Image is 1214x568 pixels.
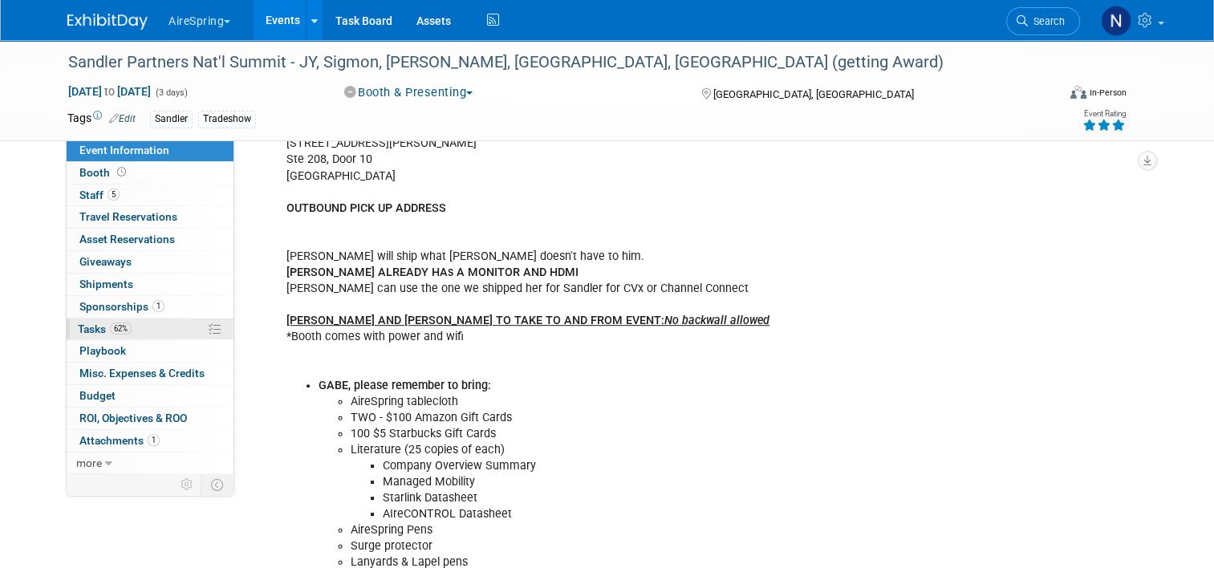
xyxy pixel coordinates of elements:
li: AireSpring Pens [351,522,965,538]
span: Booth not reserved yet [114,166,129,178]
span: Asset Reservations [79,233,175,245]
span: more [76,456,102,469]
span: 62% [110,323,132,335]
span: [GEOGRAPHIC_DATA], [GEOGRAPHIC_DATA] [713,88,914,100]
a: Asset Reservations [67,229,233,250]
b: GABE, [319,379,351,392]
li: Surge protector [351,538,965,554]
a: Search [1006,7,1080,35]
img: ExhibitDay [67,14,148,30]
div: Event Format [970,83,1127,108]
a: Giveaways [67,251,233,273]
b: [PERSON_NAME] AND [PERSON_NAME] TO TAKE TO AND FROM EVENT: [286,314,769,327]
span: Sponsorships [79,300,164,313]
td: Tags [67,110,136,128]
a: Booth [67,162,233,184]
li: Managed Mobility [383,474,965,490]
li: Starlink Datasheet [383,490,965,506]
a: Misc. Expenses & Credits [67,363,233,384]
a: more [67,452,233,474]
li: AireSpring tablecloth [351,394,965,410]
img: Format-Inperson.png [1070,86,1086,99]
span: Playbook [79,344,126,357]
a: Playbook [67,340,233,362]
a: Edit [109,113,136,124]
span: 5 [108,189,120,201]
span: Attachments [79,434,160,447]
span: Staff [79,189,120,201]
b: please remember to bring: [354,379,491,392]
button: Booth & Presenting [339,84,480,101]
span: [DATE] [DATE] [67,84,152,99]
span: Misc. Expenses & Credits [79,367,205,379]
span: Giveaways [79,255,132,268]
a: Staff5 [67,185,233,206]
div: In-Person [1089,87,1127,99]
b: OUTBOUND PICK UP ADDRESS [286,201,446,215]
a: Budget [67,385,233,407]
img: Natalie Pyron [1101,6,1131,36]
i: No backwall allowed [664,314,769,327]
span: Booth [79,166,129,179]
span: (3 days) [154,87,188,98]
span: to [102,85,117,98]
span: Shipments [79,278,133,290]
b: [PERSON_NAME] ALREADY HAs A MONITOR AND HDMI [286,266,579,279]
a: ROI, Objectives & ROO [67,408,233,429]
li: TWO - $100 Amazon Gift Cards [351,410,965,426]
a: Attachments1 [67,430,233,452]
td: Personalize Event Tab Strip [173,474,201,495]
span: Search [1028,15,1065,27]
a: Event Information [67,140,233,161]
div: Sandler [150,111,193,128]
span: 1 [152,300,164,312]
span: 1 [148,434,160,446]
li: 100 $5 Starbucks Gift Cards [351,426,965,442]
span: Event Information [79,144,169,156]
a: Tasks62% [67,318,233,340]
a: Shipments [67,274,233,295]
div: Tradeshow [198,111,256,128]
a: Sponsorships1 [67,296,233,318]
span: Tasks [78,323,132,335]
span: Budget [79,389,116,402]
a: Travel Reservations [67,206,233,228]
span: ROI, Objectives & ROO [79,412,187,424]
div: Sandler Partners Nat'l Summit - JY, Sigmon, [PERSON_NAME], [GEOGRAPHIC_DATA], [GEOGRAPHIC_DATA] (... [63,48,1037,77]
li: Company Overview Summary [383,458,965,474]
span: Travel Reservations [79,210,177,223]
li: AIreCONTROL Datasheet [383,506,965,522]
div: Event Rating [1082,110,1126,118]
td: Toggle Event Tabs [201,474,234,495]
li: Literature (25 copies of each) [351,442,965,458]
